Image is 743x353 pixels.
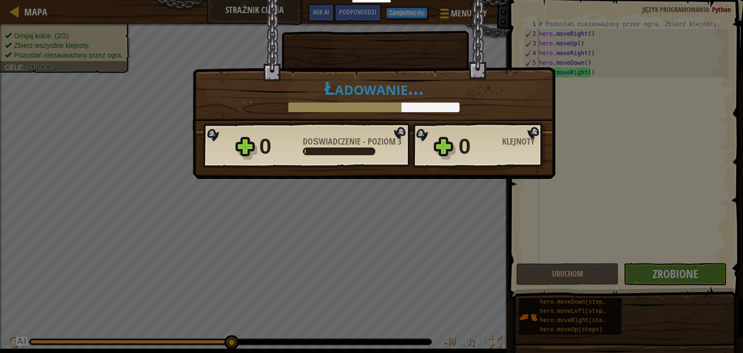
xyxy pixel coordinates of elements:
h1: Ładowanie... [203,77,545,98]
div: - [303,137,401,146]
span: 3 [398,135,401,147]
span: Poziom [366,135,398,147]
span: Doświadczenie [303,135,363,147]
div: Klejnoty [502,137,546,146]
div: 0 [259,131,297,162]
div: 0 [459,131,496,162]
